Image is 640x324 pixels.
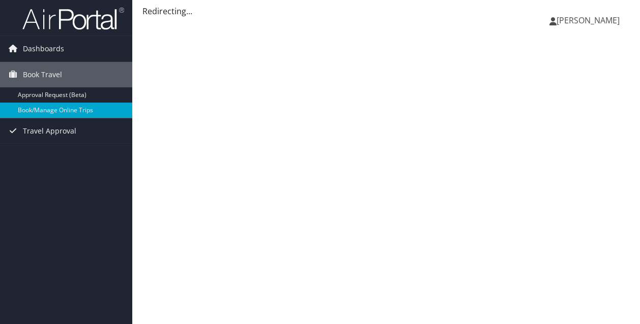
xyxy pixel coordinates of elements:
span: [PERSON_NAME] [557,15,620,26]
a: [PERSON_NAME] [549,5,630,36]
span: Book Travel [23,62,62,87]
div: Redirecting... [142,5,630,17]
span: Travel Approval [23,118,76,144]
span: Dashboards [23,36,64,61]
img: airportal-logo.png [22,7,124,30]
